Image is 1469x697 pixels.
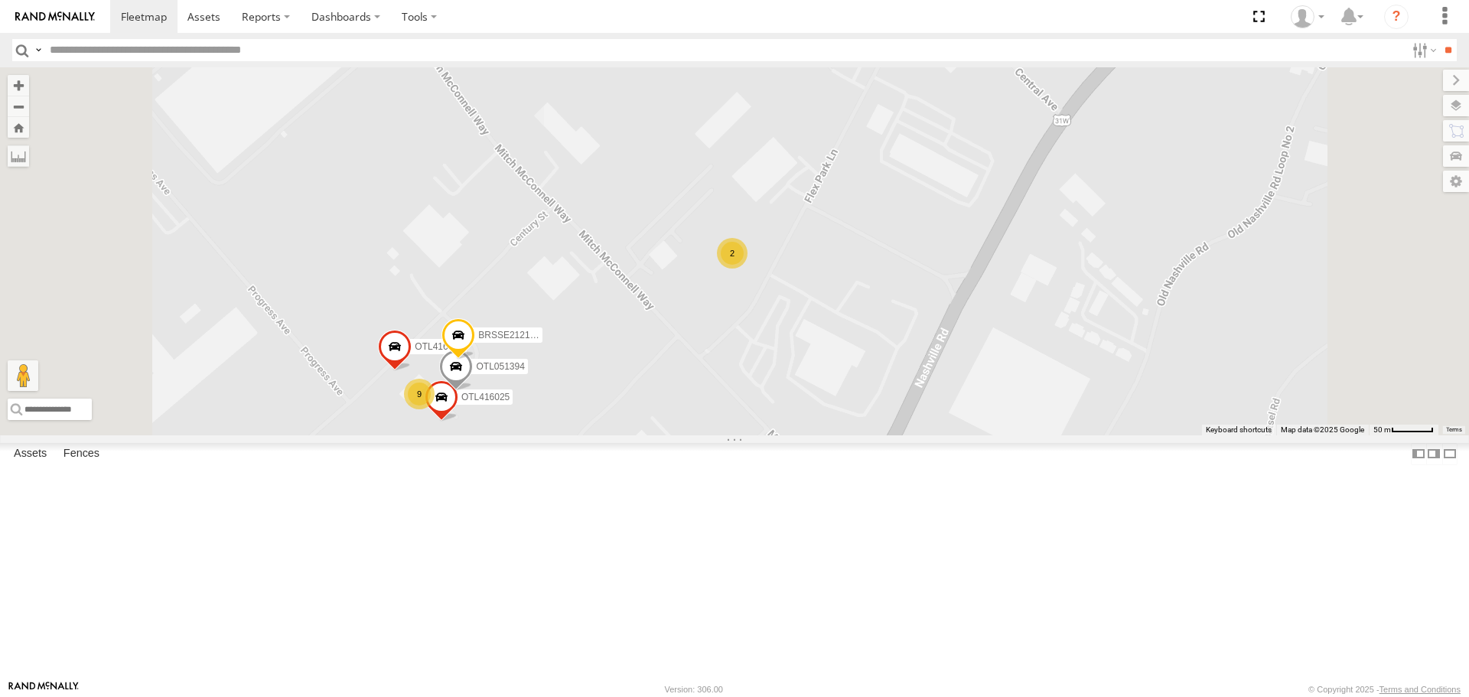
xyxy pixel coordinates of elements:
[1373,425,1391,434] span: 50 m
[404,379,435,409] div: 9
[1443,171,1469,192] label: Map Settings
[476,361,524,372] span: OTL051394
[1446,426,1462,432] a: Terms (opens in new tab)
[1285,5,1330,28] div: Sehmedin Golubovic
[461,392,510,402] span: OTL416025
[1379,685,1461,694] a: Terms and Conditions
[56,444,107,465] label: Fences
[1206,425,1272,435] button: Keyboard shortcuts
[665,685,723,694] div: Version: 306.00
[1369,425,1438,435] button: Map Scale: 50 m per 52 pixels
[8,145,29,167] label: Measure
[8,360,38,391] button: Drag Pegman onto the map to open Street View
[8,682,79,697] a: Visit our Website
[1426,443,1441,465] label: Dock Summary Table to the Right
[1384,5,1409,29] i: ?
[8,96,29,117] button: Zoom out
[8,75,29,96] button: Zoom in
[1281,425,1364,434] span: Map data ©2025 Google
[415,342,463,353] span: OTL416024
[6,444,54,465] label: Assets
[15,11,95,22] img: rand-logo.svg
[478,331,581,341] span: BRSSE21210918156184
[1406,39,1439,61] label: Search Filter Options
[1442,443,1458,465] label: Hide Summary Table
[32,39,44,61] label: Search Query
[1308,685,1461,694] div: © Copyright 2025 -
[1411,443,1426,465] label: Dock Summary Table to the Left
[8,117,29,138] button: Zoom Home
[717,238,748,269] div: 2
